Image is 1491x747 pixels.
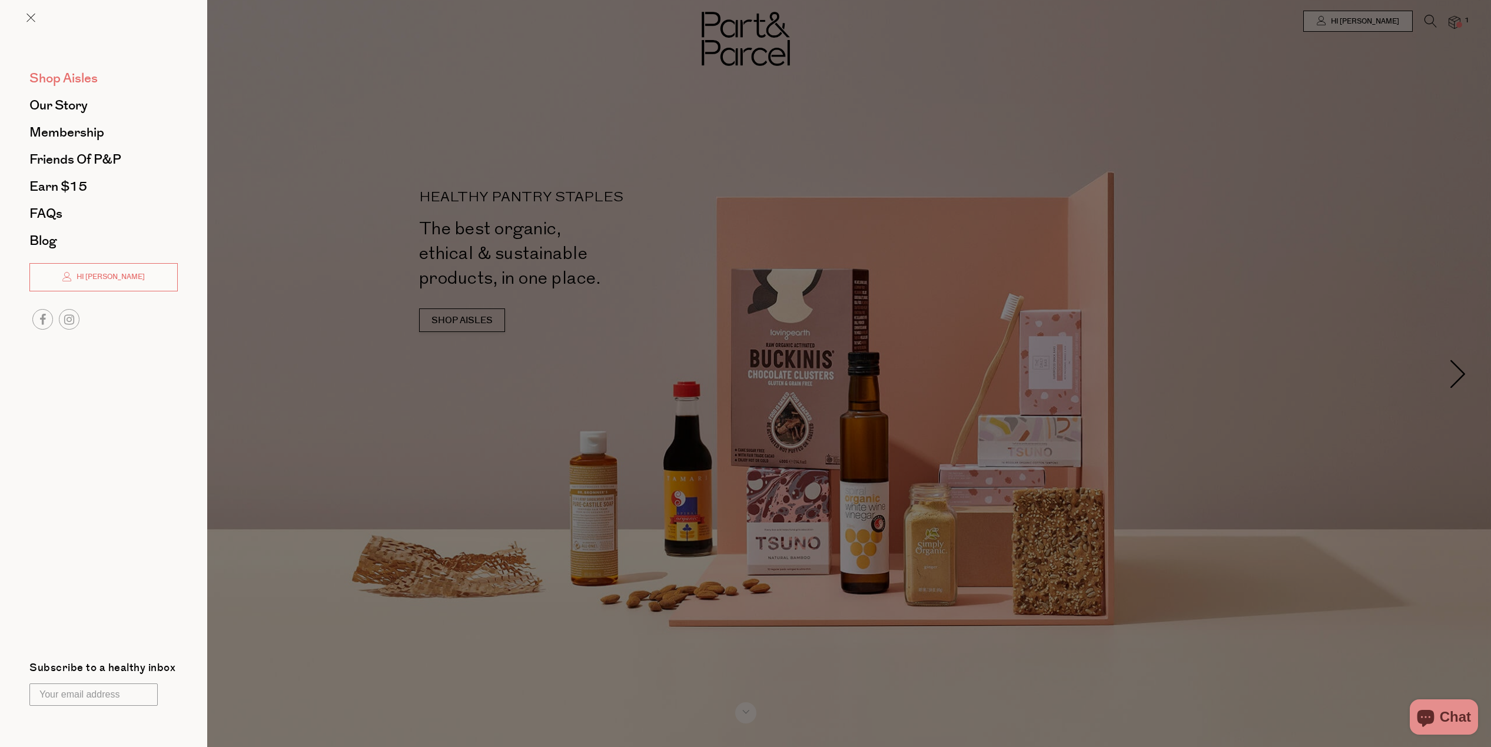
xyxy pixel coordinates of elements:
[1406,699,1482,738] inbox-online-store-chat: Shopify online store chat
[29,153,178,166] a: Friends of P&P
[29,663,175,678] label: Subscribe to a healthy inbox
[29,231,57,250] span: Blog
[29,99,178,112] a: Our Story
[29,177,87,196] span: Earn $15
[29,683,158,706] input: Your email address
[29,96,88,115] span: Our Story
[29,180,178,193] a: Earn $15
[29,207,178,220] a: FAQs
[29,263,178,291] a: Hi [PERSON_NAME]
[29,72,178,85] a: Shop Aisles
[29,126,178,139] a: Membership
[29,150,121,169] span: Friends of P&P
[29,123,104,142] span: Membership
[29,234,178,247] a: Blog
[29,69,98,88] span: Shop Aisles
[29,204,62,223] span: FAQs
[74,272,145,282] span: Hi [PERSON_NAME]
